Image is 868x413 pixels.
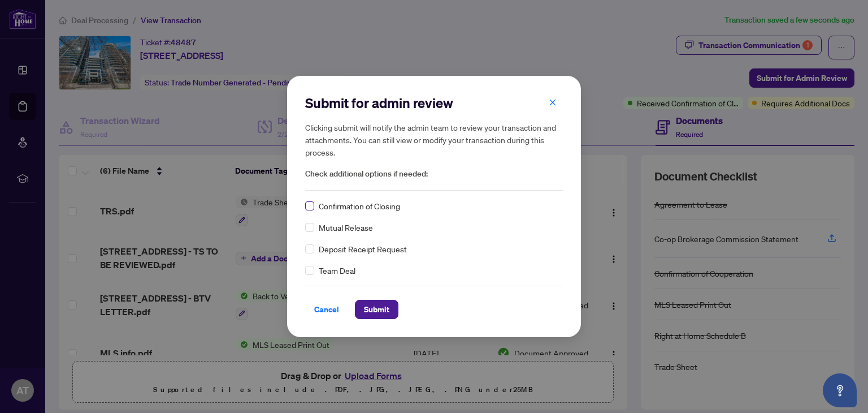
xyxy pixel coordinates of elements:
h5: Clicking submit will notify the admin team to review your transaction and attachments. You can st... [305,121,563,158]
span: Submit [364,300,389,319]
h2: Submit for admin review [305,94,563,112]
span: close [549,98,557,106]
button: Submit [355,300,398,319]
button: Open asap [823,373,857,407]
button: Cancel [305,300,348,319]
span: Deposit Receipt Request [319,243,407,255]
span: Check additional options if needed: [305,167,563,180]
span: Cancel [314,300,339,319]
span: Mutual Release [319,221,373,234]
span: Confirmation of Closing [319,200,400,212]
span: Team Deal [319,264,355,277]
